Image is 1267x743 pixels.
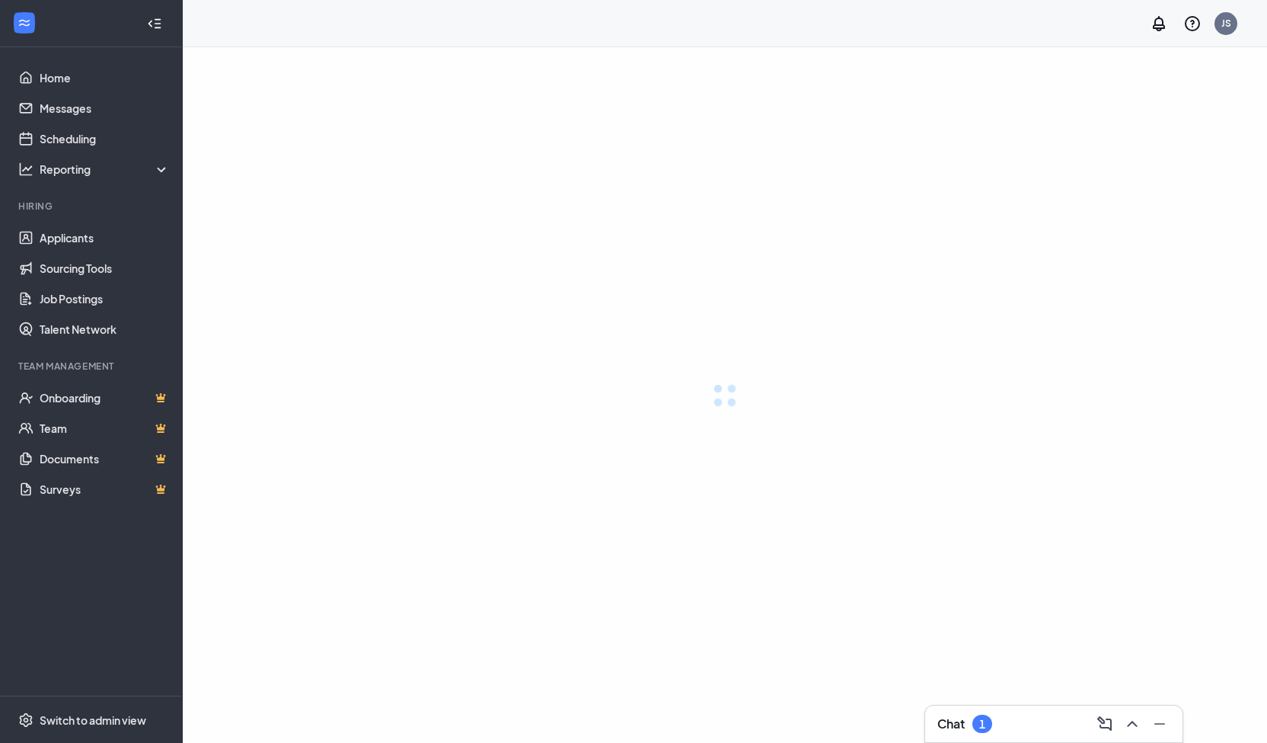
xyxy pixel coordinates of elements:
[40,223,170,253] a: Applicants
[1123,715,1141,733] svg: ChevronUp
[1151,715,1169,733] svg: Minimize
[937,716,965,732] h3: Chat
[40,713,146,728] div: Switch to admin view
[40,123,170,154] a: Scheduling
[40,314,170,344] a: Talent Network
[40,253,170,283] a: Sourcing Tools
[1183,14,1202,33] svg: QuestionInfo
[18,162,34,177] svg: Analysis
[1150,14,1168,33] svg: Notifications
[1119,712,1143,736] button: ChevronUp
[40,283,170,314] a: Job Postings
[40,62,170,93] a: Home
[147,16,162,31] svg: Collapse
[40,93,170,123] a: Messages
[40,413,170,444] a: TeamCrown
[18,360,167,373] div: Team Management
[1091,712,1115,736] button: ComposeMessage
[18,713,34,728] svg: Settings
[1096,715,1114,733] svg: ComposeMessage
[40,474,170,504] a: SurveysCrown
[1146,712,1170,736] button: Minimize
[40,444,170,474] a: DocumentsCrown
[40,162,171,177] div: Reporting
[979,718,985,731] div: 1
[40,383,170,413] a: OnboardingCrown
[18,200,167,213] div: Hiring
[17,15,32,30] svg: WorkstreamLogo
[1221,17,1231,30] div: JS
